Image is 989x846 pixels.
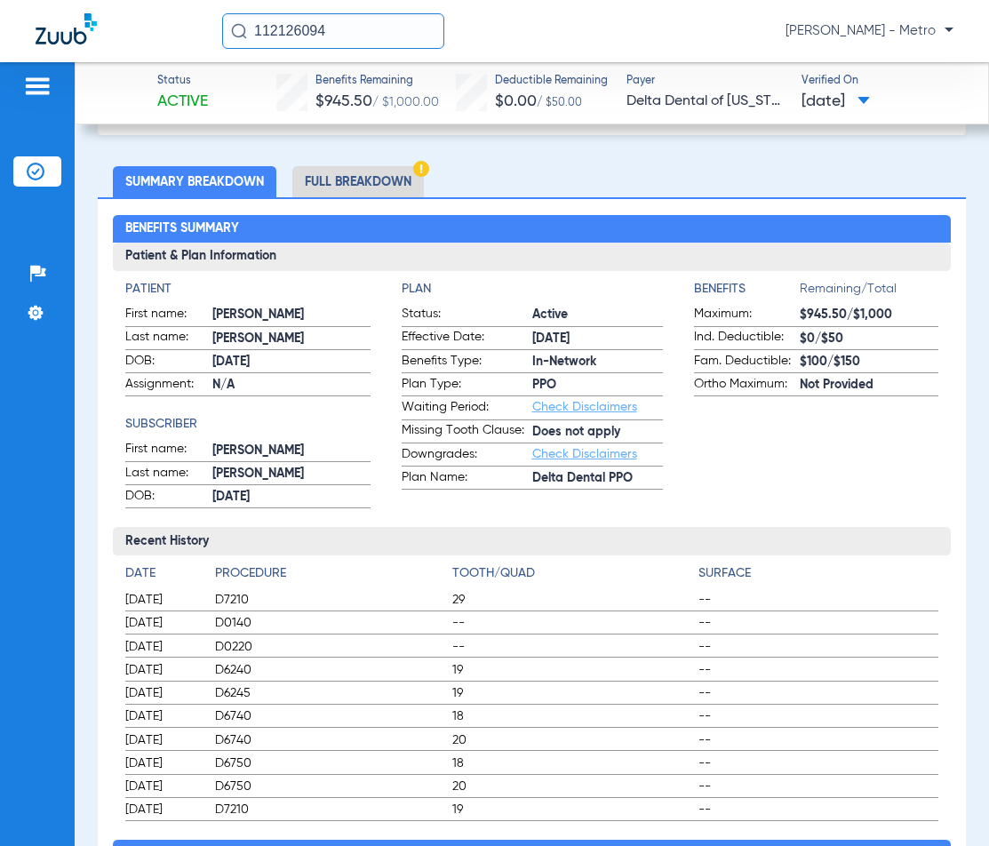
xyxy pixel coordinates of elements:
span: Assignment: [125,375,212,396]
app-breakdown-title: Subscriber [125,415,370,434]
span: [PERSON_NAME] [212,306,370,324]
app-breakdown-title: Tooth/Quad [452,564,692,589]
span: Remaining/Total [800,280,938,305]
span: 19 [452,684,692,702]
img: Zuub Logo [36,13,97,44]
span: 19 [452,801,692,818]
span: D0220 [215,638,446,656]
span: [DATE] [125,661,200,679]
span: Not Provided [800,376,938,395]
span: [PERSON_NAME] [212,442,370,460]
span: Plan Type: [402,375,532,396]
span: [DATE] [125,591,200,609]
span: -- [698,638,938,656]
span: D6245 [215,684,446,702]
img: Search Icon [231,23,247,39]
a: Check Disclaimers [532,448,637,460]
span: / $50.00 [537,98,582,108]
h4: Benefits [694,280,800,299]
span: N/A [212,376,370,395]
span: [PERSON_NAME] - Metro [786,22,953,40]
span: PPO [532,376,663,395]
h4: Procedure [215,564,446,583]
span: -- [698,707,938,725]
h4: Date [125,564,200,583]
span: Fam. Deductible: [694,352,800,373]
span: [DATE] [125,638,200,656]
span: [DATE] [212,353,370,371]
span: Ind. Deductible: [694,328,800,349]
span: [DATE] [125,614,200,632]
iframe: Chat Widget [900,761,989,846]
app-breakdown-title: Benefits [694,280,800,305]
span: 29 [452,591,692,609]
span: In-Network [532,353,663,371]
span: [DATE] [125,707,200,725]
input: Search for patients [222,13,444,49]
a: Check Disclaimers [532,401,637,413]
span: Active [532,306,663,324]
span: First name: [125,305,212,326]
h4: Patient [125,280,370,299]
span: First name: [125,440,212,461]
h3: Patient & Plan Information [113,243,951,271]
h3: Recent History [113,527,951,555]
span: Benefits Remaining [315,74,439,90]
span: Last name: [125,464,212,485]
span: / $1,000.00 [372,96,439,108]
span: [DATE] [125,801,200,818]
span: Delta Dental PPO [532,469,663,488]
span: -- [452,614,692,632]
app-breakdown-title: Surface [698,564,938,589]
span: D6240 [215,661,446,679]
span: DOB: [125,487,212,508]
span: [DATE] [212,488,370,507]
span: Status: [402,305,532,326]
span: Last name: [125,328,212,349]
span: -- [698,778,938,795]
img: hamburger-icon [23,76,52,97]
span: -- [452,638,692,656]
h4: Tooth/Quad [452,564,692,583]
span: D6750 [215,754,446,772]
span: -- [698,614,938,632]
span: 20 [452,778,692,795]
span: D7210 [215,801,446,818]
span: Plan Name: [402,468,532,490]
span: Delta Dental of [US_STATE] [626,91,786,113]
span: -- [698,591,938,609]
span: Payer [626,74,786,90]
h2: Benefits Summary [113,215,951,243]
span: Missing Tooth Clause: [402,421,532,443]
span: [PERSON_NAME] [212,465,370,483]
app-breakdown-title: Procedure [215,564,446,589]
span: [DATE] [802,91,870,113]
span: Deductible Remaining [495,74,608,90]
li: Full Breakdown [292,166,424,197]
span: D7210 [215,591,446,609]
span: [DATE] [532,330,663,348]
span: Benefits Type: [402,352,532,373]
span: $945.50/$1,000 [800,306,938,324]
span: D6740 [215,731,446,749]
span: $0.00 [495,93,537,109]
span: D0140 [215,614,446,632]
span: [DATE] [125,754,200,772]
span: [PERSON_NAME] [212,330,370,348]
span: Effective Date: [402,328,532,349]
span: -- [698,801,938,818]
span: Does not apply [532,423,663,442]
span: [DATE] [125,684,200,702]
span: Maximum: [694,305,800,326]
span: DOB: [125,352,212,373]
span: Downgrades: [402,445,532,467]
span: 18 [452,707,692,725]
h4: Plan [402,280,663,299]
span: $0/$50 [800,330,938,348]
span: D6750 [215,778,446,795]
img: Hazard [413,161,429,177]
span: $945.50 [315,93,372,109]
span: -- [698,754,938,772]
